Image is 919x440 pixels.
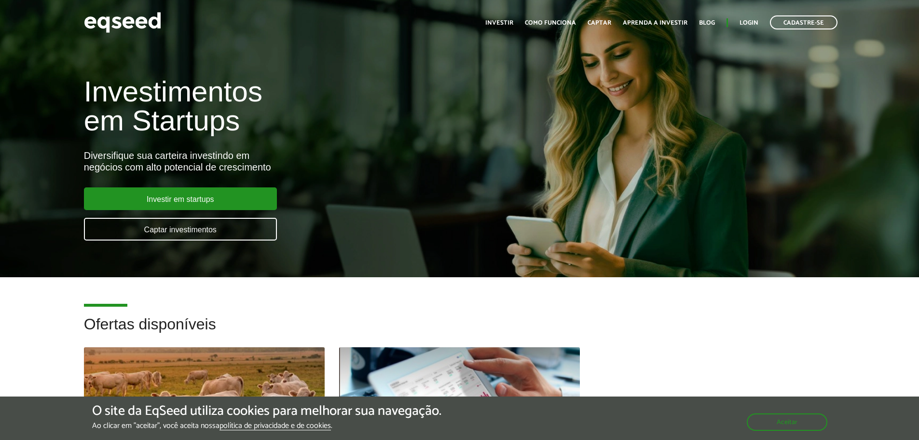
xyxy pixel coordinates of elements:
[84,10,161,35] img: EqSeed
[699,20,715,26] a: Blog
[92,404,441,419] h5: O site da EqSeed utiliza cookies para melhorar sua navegação.
[588,20,611,26] a: Captar
[747,413,827,431] button: Aceitar
[84,316,836,347] h2: Ofertas disponíveis
[219,422,331,430] a: política de privacidade e de cookies
[485,20,513,26] a: Investir
[84,187,277,210] a: Investir em startups
[740,20,758,26] a: Login
[525,20,576,26] a: Como funciona
[92,421,441,430] p: Ao clicar em "aceitar", você aceita nossa .
[623,20,687,26] a: Aprenda a investir
[770,15,837,29] a: Cadastre-se
[84,77,529,135] h1: Investimentos em Startups
[84,150,529,173] div: Diversifique sua carteira investindo em negócios com alto potencial de crescimento
[84,218,277,241] a: Captar investimentos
